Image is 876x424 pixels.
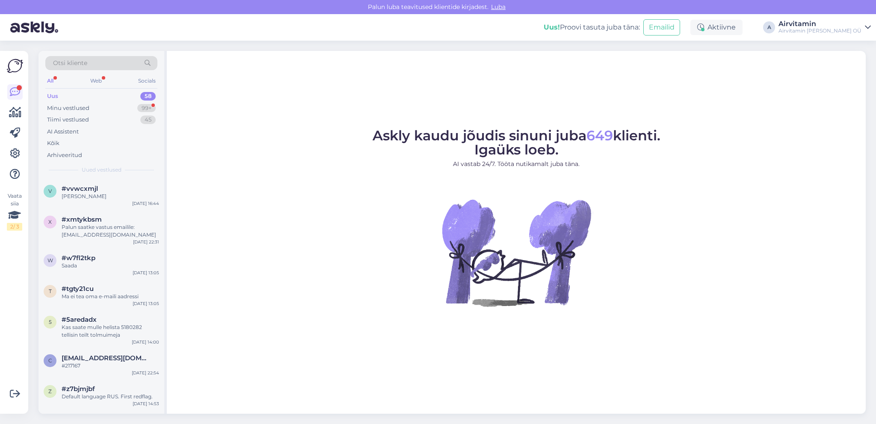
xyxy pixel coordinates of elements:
div: Tiimi vestlused [47,116,89,124]
span: Otsi kliente [53,59,87,68]
div: Aktiivne [690,20,743,35]
a: AirvitaminAirvitamin [PERSON_NAME] OÜ [778,21,871,34]
span: #z7bjmjbf [62,385,95,393]
div: Minu vestlused [47,104,89,113]
span: v [48,188,52,194]
div: Airvitamin [PERSON_NAME] OÜ [778,27,861,34]
div: 2 / 3 [7,223,22,231]
div: #217167 [62,362,159,370]
span: x [48,219,52,225]
div: A [763,21,775,33]
div: Palun saatke vastus emailile: [EMAIL_ADDRESS][DOMAIN_NAME] [62,223,159,239]
img: Askly Logo [7,58,23,74]
div: [PERSON_NAME] [62,193,159,200]
button: Emailid [643,19,680,36]
span: #xmtykbsm [62,216,102,223]
span: c [48,357,52,364]
span: 649 [586,127,613,144]
div: Saada [62,262,159,270]
span: Uued vestlused [82,166,121,174]
div: Kas saate mulle helista 5180282 tellisin teilt tolmuimeja [62,323,159,339]
div: Uus [47,92,58,101]
div: Default language RUS. First redflag. [62,393,159,400]
div: 45 [140,116,156,124]
div: Airvitamin [778,21,861,27]
div: Arhiveeritud [47,151,82,160]
div: Socials [136,75,157,86]
div: Ma ei tea oma e-maili aadressi [62,293,159,300]
span: Luba [488,3,508,11]
b: Uus! [544,23,560,31]
div: All [45,75,55,86]
p: AI vastab 24/7. Tööta nutikamalt juba täna. [373,160,660,169]
div: 58 [140,92,156,101]
span: w [47,257,53,264]
span: z [48,388,52,394]
span: t [49,288,52,294]
span: #vvwcxmjl [62,185,98,193]
div: Kõik [47,139,59,148]
span: Askly kaudu jõudis sinuni juba klienti. Igaüks loeb. [373,127,660,158]
div: [DATE] 16:44 [132,200,159,207]
span: #tgty21cu [62,285,94,293]
div: Vaata siia [7,192,22,231]
div: [DATE] 22:54 [132,370,159,376]
div: [DATE] 14:53 [133,400,159,407]
span: coolipreyly@hotmail.com [62,354,151,362]
div: AI Assistent [47,127,79,136]
span: #w7fl2tkp [62,254,95,262]
div: [DATE] 22:31 [133,239,159,245]
img: No Chat active [439,175,593,329]
span: 5 [49,319,52,325]
div: [DATE] 13:05 [133,300,159,307]
span: #5aredadx [62,316,97,323]
div: Web [89,75,104,86]
div: Proovi tasuta juba täna: [544,22,640,33]
div: 99+ [137,104,156,113]
div: [DATE] 13:05 [133,270,159,276]
div: [DATE] 14:00 [132,339,159,345]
